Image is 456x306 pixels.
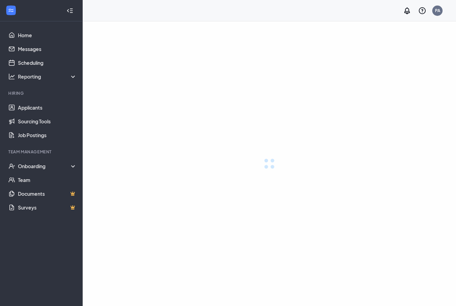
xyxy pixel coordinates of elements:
[418,7,426,15] svg: QuestionInfo
[18,28,77,42] a: Home
[18,56,77,70] a: Scheduling
[8,163,15,170] svg: UserCheck
[18,128,77,142] a: Job Postings
[8,73,15,80] svg: Analysis
[8,7,14,14] svg: WorkstreamLogo
[18,101,77,114] a: Applicants
[18,201,77,214] a: SurveysCrown
[8,90,75,96] div: Hiring
[18,114,77,128] a: Sourcing Tools
[18,173,77,187] a: Team
[18,187,77,201] a: DocumentsCrown
[18,73,77,80] div: Reporting
[403,7,411,15] svg: Notifications
[8,149,75,155] div: Team Management
[18,42,77,56] a: Messages
[18,163,77,170] div: Onboarding
[66,7,73,14] svg: Collapse
[435,8,440,13] div: PA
